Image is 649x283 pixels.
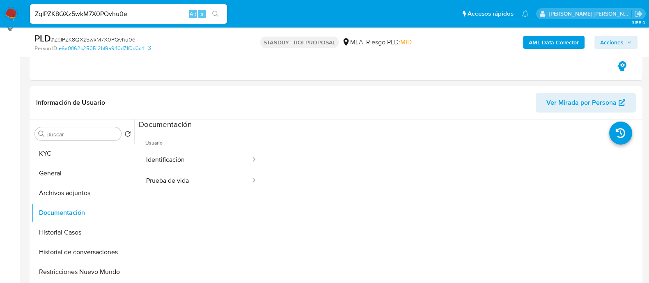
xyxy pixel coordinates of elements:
[201,10,203,18] span: s
[59,45,151,52] a: e6a0f162c250512bf9a940d71f0d0c41
[468,9,514,18] span: Accesos rápidos
[631,19,645,26] span: 3.155.0
[549,10,632,18] p: emmanuel.vitiello@mercadolibre.com
[600,36,624,49] span: Acciones
[594,36,638,49] button: Acciones
[32,262,134,282] button: Restricciones Nuevo Mundo
[190,10,196,18] span: Alt
[529,36,579,49] b: AML Data Collector
[536,93,636,113] button: Ver Mirada por Persona
[46,131,118,138] input: Buscar
[32,163,134,183] button: General
[32,183,134,203] button: Archivos adjuntos
[124,131,131,140] button: Volver al orden por defecto
[634,9,643,18] a: Salir
[32,223,134,242] button: Historial Casos
[400,37,412,47] span: MID
[342,38,363,47] div: MLA
[546,93,617,113] span: Ver Mirada por Persona
[51,35,135,44] span: # ZqIPZK8QXz5wkM7X0PQvhu0e
[32,203,134,223] button: Documentación
[32,144,134,163] button: KYC
[34,32,51,45] b: PLD
[207,8,224,20] button: search-icon
[30,9,227,19] input: Buscar usuario o caso...
[260,37,339,48] p: STANDBY - ROI PROPOSAL
[523,36,585,49] button: AML Data Collector
[34,45,57,52] b: Person ID
[366,38,412,47] span: Riesgo PLD:
[36,99,105,107] h1: Información de Usuario
[32,242,134,262] button: Historial de conversaciones
[38,131,45,137] button: Buscar
[522,10,529,17] a: Notificaciones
